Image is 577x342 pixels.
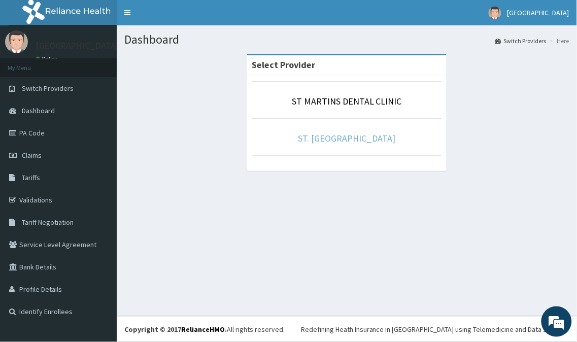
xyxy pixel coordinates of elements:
[292,95,402,107] a: ST MARTINS DENTAL CLINIC
[22,151,42,160] span: Claims
[252,59,316,71] strong: Select Provider
[124,325,227,334] strong: Copyright © 2017 .
[36,55,60,62] a: Online
[489,7,501,19] img: User Image
[5,30,28,53] img: User Image
[301,324,569,334] div: Redefining Heath Insurance in [GEOGRAPHIC_DATA] using Telemedicine and Data Science!
[548,37,569,45] li: Here
[22,218,74,227] span: Tariff Negotiation
[181,325,225,334] a: RelianceHMO
[124,33,569,46] h1: Dashboard
[22,173,40,182] span: Tariffs
[22,84,74,93] span: Switch Providers
[117,316,577,342] footer: All rights reserved.
[36,41,119,50] p: [GEOGRAPHIC_DATA]
[507,8,569,17] span: [GEOGRAPHIC_DATA]
[298,132,396,144] a: ST. [GEOGRAPHIC_DATA]
[495,37,547,45] a: Switch Providers
[22,106,55,115] span: Dashboard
